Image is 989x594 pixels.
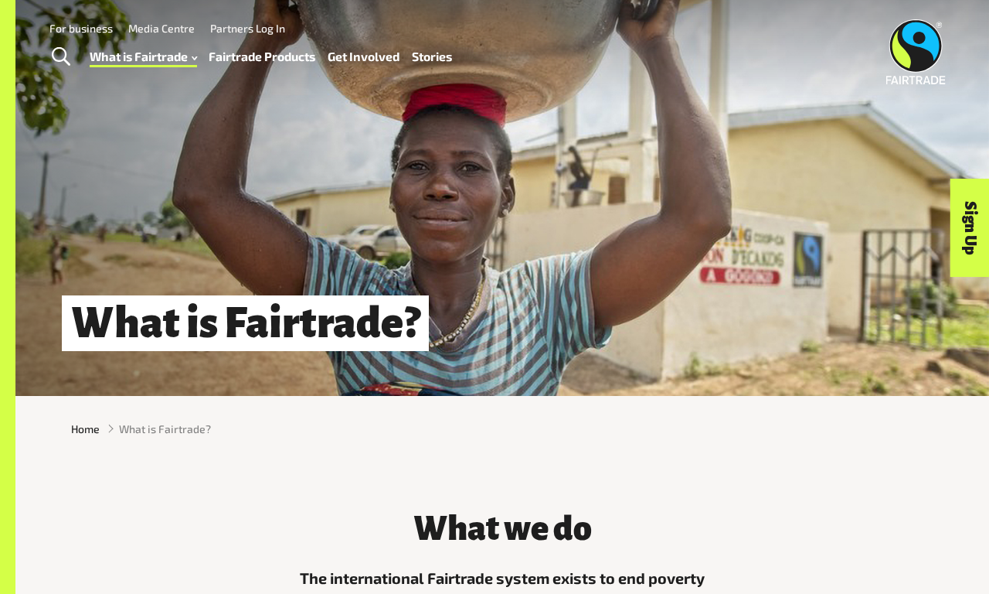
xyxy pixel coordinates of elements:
img: Fairtrade Australia New Zealand logo [886,19,946,84]
a: Home [71,421,100,437]
a: Fairtrade Products [209,46,315,67]
span: What is Fairtrade? [119,421,211,437]
a: Media Centre [128,22,195,35]
a: Get Involved [328,46,399,67]
h3: What we do [291,511,713,548]
a: For business [49,22,113,35]
a: Partners Log In [210,22,285,35]
a: Stories [412,46,452,67]
a: Toggle Search [42,38,80,77]
h1: What is Fairtrade? [62,295,429,351]
a: What is Fairtrade [90,46,197,67]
